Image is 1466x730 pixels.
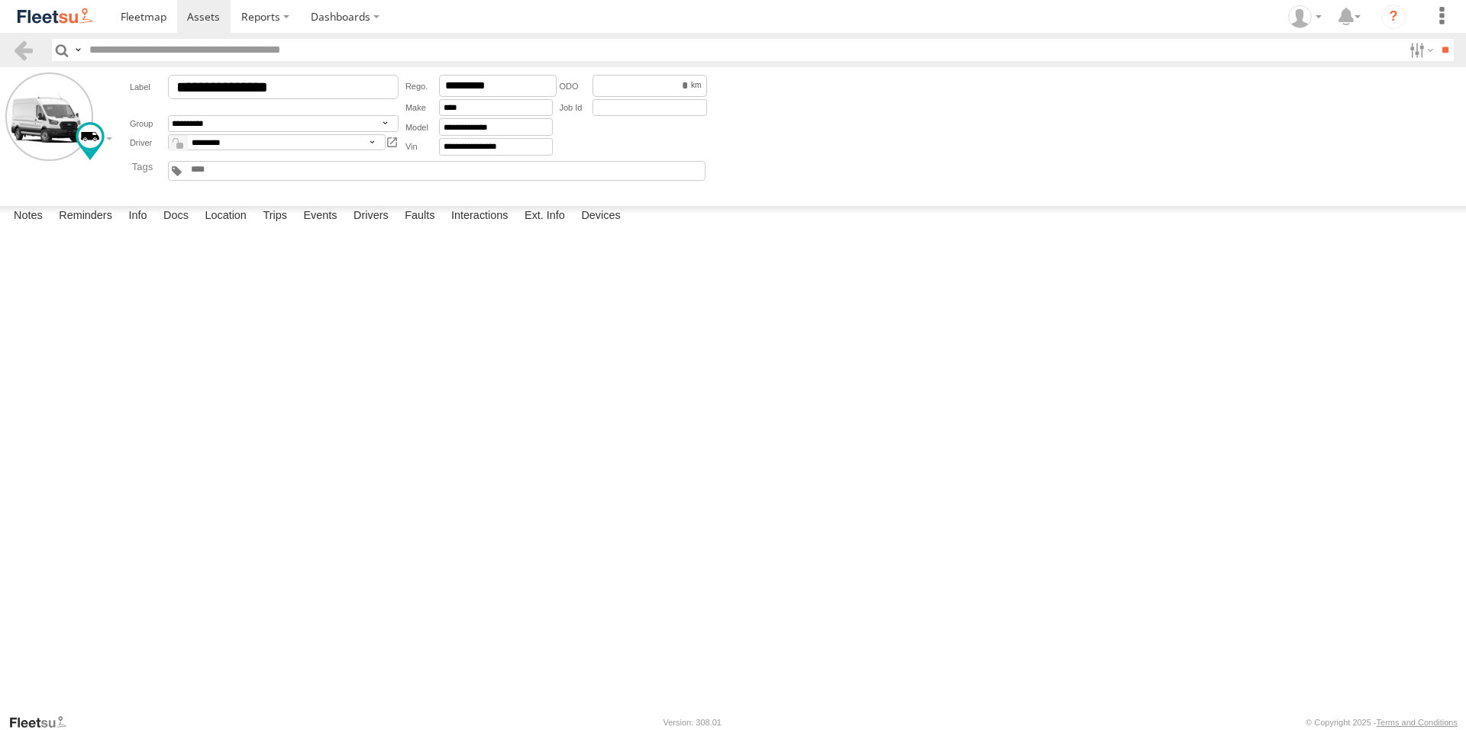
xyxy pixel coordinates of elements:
label: Trips [255,206,295,227]
label: Info [121,206,154,227]
img: fleetsu-logo-horizontal.svg [15,6,95,27]
a: Back to previous Page [12,39,34,61]
label: Reminders [51,206,120,227]
label: Interactions [444,206,516,227]
label: Docs [156,206,196,227]
div: Change Map Icon [76,122,105,160]
div: Wayne Betts [1283,5,1327,28]
label: Search Query [72,39,84,61]
label: Location [197,206,254,227]
label: Events [295,206,344,227]
label: Ext. Info [517,206,573,227]
a: No User/Driver Selected [386,134,399,151]
label: Notes [6,206,50,227]
label: Devices [573,206,628,227]
label: Faults [397,206,442,227]
i: ? [1381,5,1406,29]
label: Search Filter Options [1403,39,1436,61]
div: Version: 308.01 [664,718,722,727]
div: © Copyright 2025 - [1306,718,1458,727]
a: Visit our Website [8,715,79,730]
a: Terms and Conditions [1377,718,1458,727]
label: Drivers [346,206,396,227]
